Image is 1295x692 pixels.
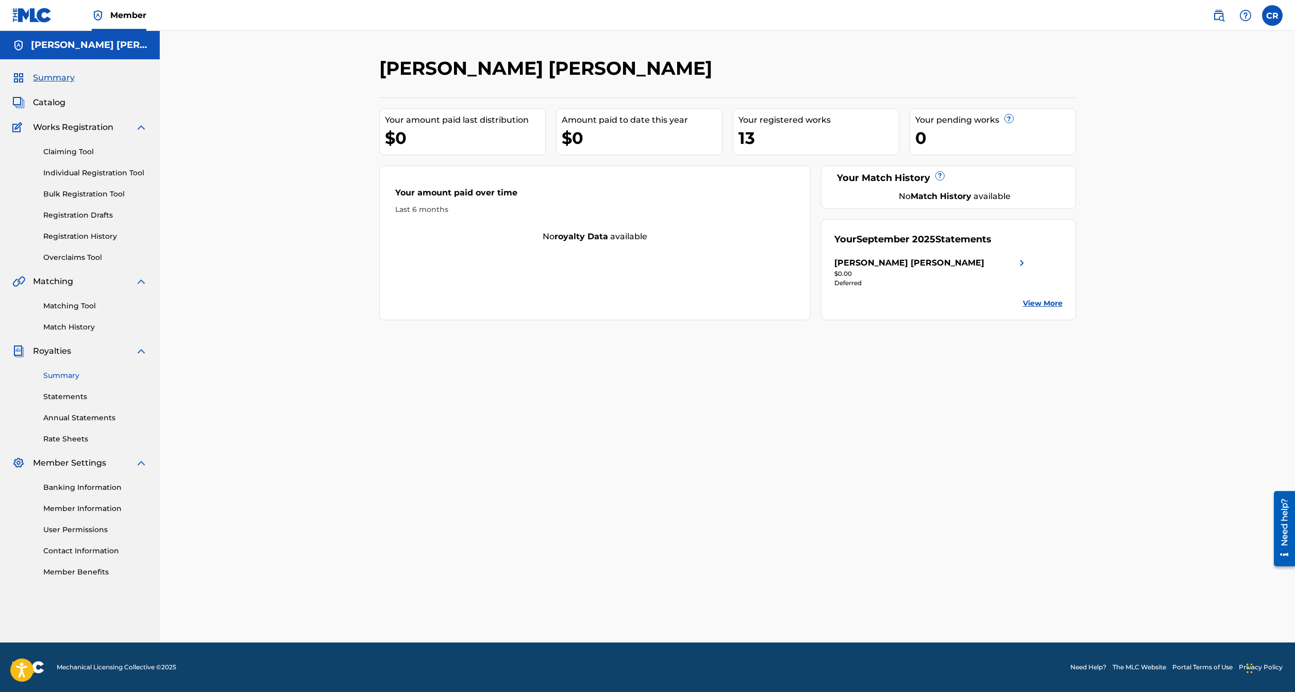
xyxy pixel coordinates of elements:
[379,57,717,80] h2: [PERSON_NAME] [PERSON_NAME]
[135,345,147,357] img: expand
[43,546,147,556] a: Contact Information
[43,413,147,423] a: Annual Statements
[92,9,104,22] img: Top Rightsholder
[33,96,65,109] span: Catalog
[33,275,73,288] span: Matching
[43,434,147,444] a: Rate Sheets
[43,189,147,200] a: Bulk Registration Tool
[847,190,1063,203] div: No available
[31,39,147,51] h5: Carlos Mario Agudelo Marin
[12,39,25,52] img: Accounts
[1247,653,1253,684] div: Arrastrar
[43,322,147,333] a: Match History
[12,275,25,288] img: Matching
[738,126,899,150] div: 13
[1239,9,1252,22] img: help
[834,257,1028,288] a: [PERSON_NAME] [PERSON_NAME]right chevron icon$0.00Deferred
[12,661,44,673] img: logo
[1243,642,1295,692] iframe: Chat Widget
[395,204,795,215] div: Last 6 months
[1262,5,1283,26] div: User Menu
[57,663,176,672] span: Mechanical Licensing Collective © 2025
[43,301,147,311] a: Matching Tool
[936,172,944,180] span: ?
[12,457,25,469] img: Member Settings
[834,171,1063,185] div: Your Match History
[1005,114,1013,123] span: ?
[135,121,147,134] img: expand
[43,231,147,242] a: Registration History
[43,252,147,263] a: Overclaims Tool
[43,168,147,178] a: Individual Registration Tool
[43,524,147,535] a: User Permissions
[385,126,545,150] div: $0
[1243,642,1295,692] div: Widget de chat
[562,126,722,150] div: $0
[33,457,106,469] span: Member Settings
[33,72,75,84] span: Summary
[1172,663,1233,672] a: Portal Terms of Use
[1070,663,1106,672] a: Need Help?
[1239,663,1283,672] a: Privacy Policy
[135,275,147,288] img: expand
[12,345,25,357] img: Royalties
[385,114,545,126] div: Your amount paid last distribution
[33,345,71,357] span: Royalties
[43,567,147,578] a: Member Benefits
[135,457,147,469] img: expand
[43,482,147,493] a: Banking Information
[834,233,991,246] div: Your Statements
[43,391,147,402] a: Statements
[1235,5,1256,26] div: Help
[915,114,1075,126] div: Your pending works
[1023,298,1063,309] a: View More
[380,230,811,243] div: No available
[43,146,147,157] a: Claiming Tool
[12,8,52,23] img: MLC Logo
[1208,5,1229,26] a: Public Search
[12,96,25,109] img: Catalog
[395,187,795,204] div: Your amount paid over time
[738,114,899,126] div: Your registered works
[834,269,1028,278] div: $0.00
[915,126,1075,150] div: 0
[834,257,984,269] div: [PERSON_NAME] [PERSON_NAME]
[12,72,75,84] a: SummarySummary
[12,72,25,84] img: Summary
[562,114,722,126] div: Amount paid to date this year
[43,370,147,381] a: Summary
[911,191,971,201] strong: Match History
[12,121,26,134] img: Works Registration
[110,9,146,21] span: Member
[1213,9,1225,22] img: search
[12,96,65,109] a: CatalogCatalog
[856,234,935,245] span: September 2025
[1113,663,1166,672] a: The MLC Website
[43,210,147,221] a: Registration Drafts
[834,278,1028,288] div: Deferred
[554,232,608,241] strong: royalty data
[1016,257,1028,269] img: right chevron icon
[43,503,147,514] a: Member Information
[1266,487,1295,570] iframe: Resource Center
[33,121,113,134] span: Works Registration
